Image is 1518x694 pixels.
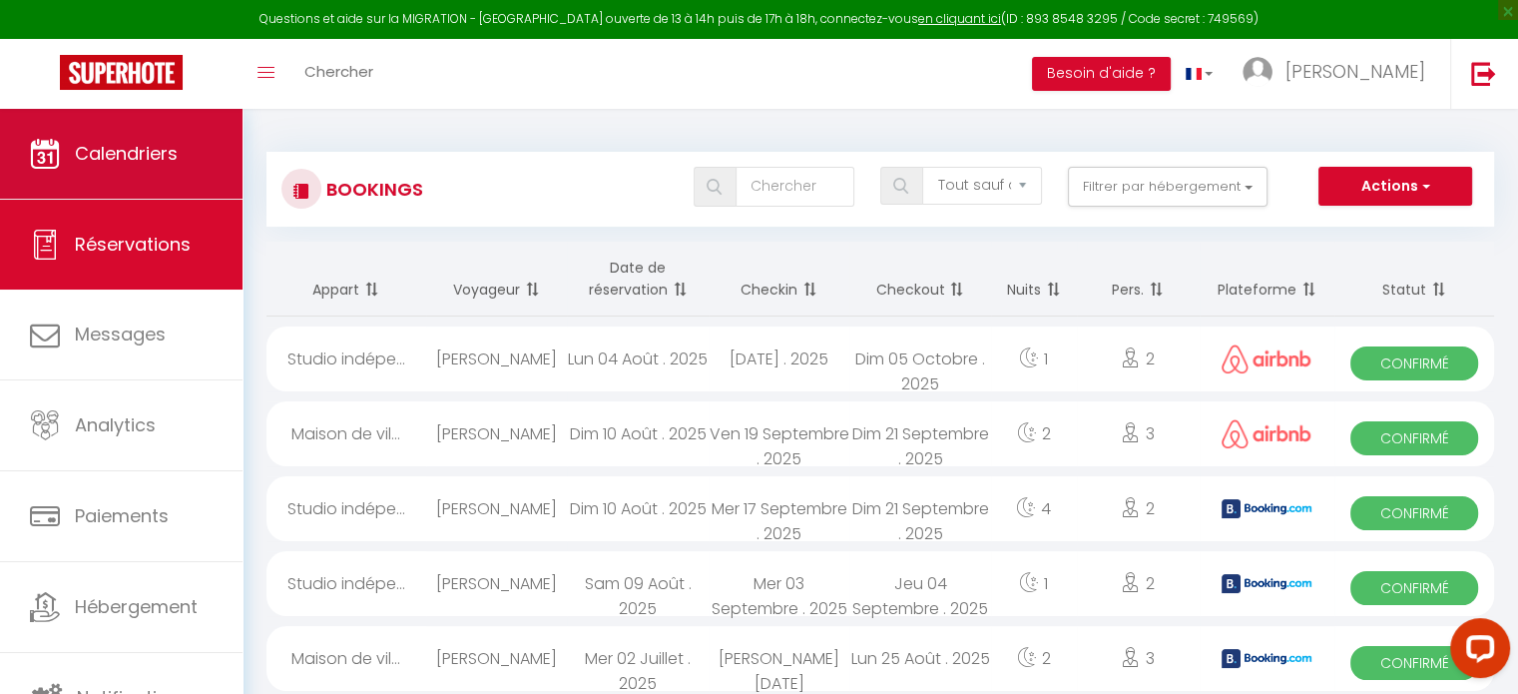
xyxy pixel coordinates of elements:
[1077,242,1200,317] th: Sort by people
[1471,61,1496,86] img: logout
[321,167,423,212] h3: Bookings
[1228,39,1450,109] a: ... [PERSON_NAME]
[75,503,169,528] span: Paiements
[304,61,373,82] span: Chercher
[289,39,388,109] a: Chercher
[75,141,178,166] span: Calendriers
[849,242,990,317] th: Sort by checkout
[991,242,1077,317] th: Sort by nights
[75,412,156,437] span: Analytics
[1334,242,1494,317] th: Sort by status
[918,10,1001,27] a: en cliquant ici
[1032,57,1171,91] button: Besoin d'aide ?
[75,594,198,619] span: Hébergement
[1243,57,1272,87] img: ...
[1318,167,1472,207] button: Actions
[1285,59,1425,84] span: [PERSON_NAME]
[75,322,166,347] span: Messages
[567,242,708,317] th: Sort by booking date
[266,242,426,317] th: Sort by rentals
[1200,242,1334,317] th: Sort by channel
[60,55,183,90] img: Super Booking
[426,242,567,317] th: Sort by guest
[1068,167,1267,207] button: Filtrer par hébergement
[75,232,191,257] span: Réservations
[736,167,854,207] input: Chercher
[1434,610,1518,694] iframe: LiveChat chat widget
[709,242,849,317] th: Sort by checkin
